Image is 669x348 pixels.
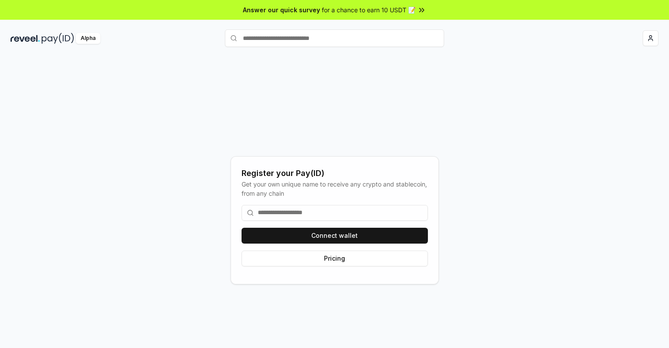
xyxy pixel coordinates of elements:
img: reveel_dark [11,33,40,44]
button: Connect wallet [242,228,428,244]
div: Alpha [76,33,100,44]
div: Get your own unique name to receive any crypto and stablecoin, from any chain [242,179,428,198]
button: Pricing [242,251,428,266]
span: for a chance to earn 10 USDT 📝 [322,5,416,14]
div: Register your Pay(ID) [242,167,428,179]
span: Answer our quick survey [243,5,320,14]
img: pay_id [42,33,74,44]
